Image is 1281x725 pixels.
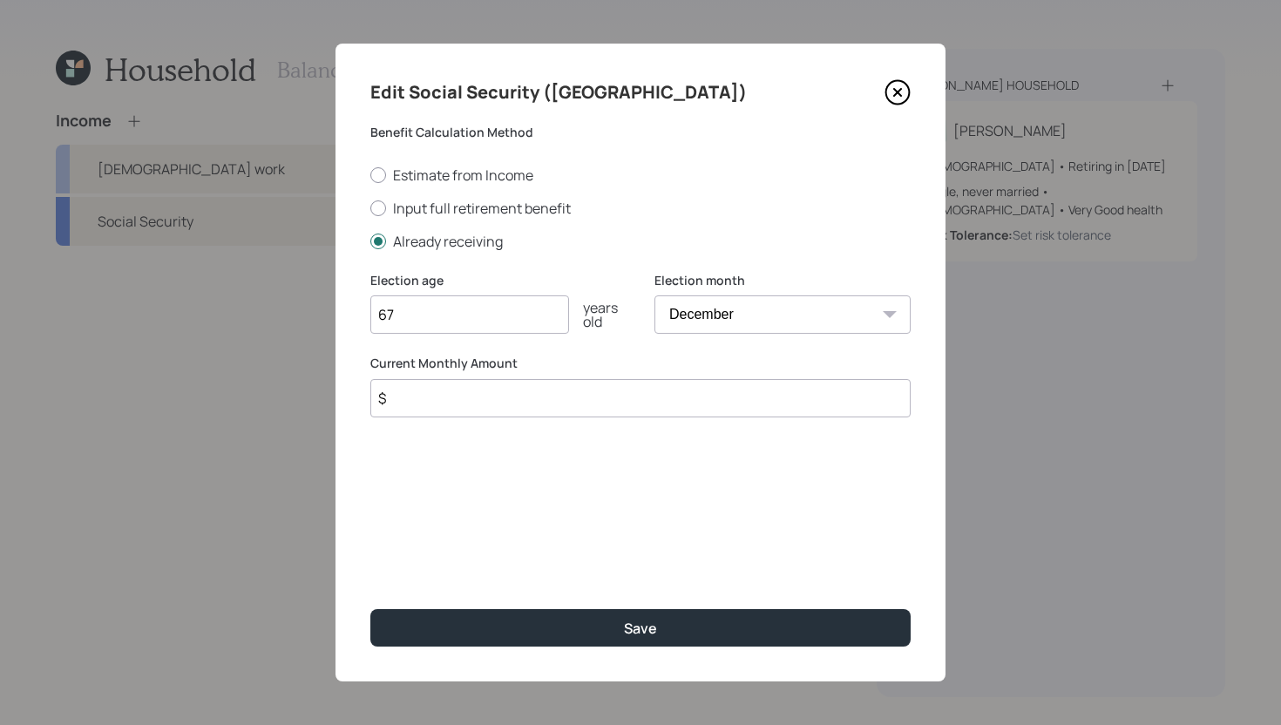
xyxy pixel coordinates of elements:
label: Election month [654,272,911,289]
label: Already receiving [370,232,911,251]
label: Election age [370,272,627,289]
h4: Edit Social Security ([GEOGRAPHIC_DATA]) [370,78,747,106]
div: Save [624,619,657,638]
label: Estimate from Income [370,166,911,185]
label: Input full retirement benefit [370,199,911,218]
div: years old [569,301,627,329]
label: Benefit Calculation Method [370,124,911,141]
button: Save [370,609,911,647]
label: Current Monthly Amount [370,355,911,372]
